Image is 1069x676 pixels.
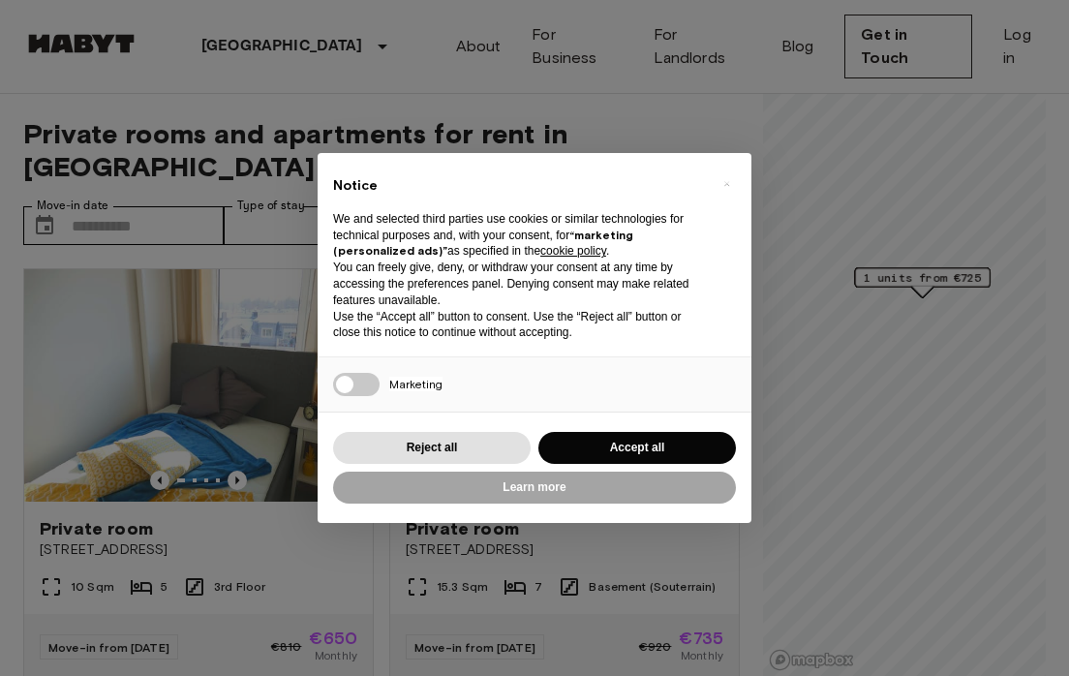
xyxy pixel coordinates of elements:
[333,211,705,260] p: We and selected third parties use cookies or similar technologies for technical purposes and, wit...
[538,432,736,464] button: Accept all
[389,377,443,391] span: Marketing
[333,260,705,308] p: You can freely give, deny, or withdraw your consent at any time by accessing the preferences pane...
[333,176,705,196] h2: Notice
[333,472,736,504] button: Learn more
[333,432,531,464] button: Reject all
[540,244,606,258] a: cookie policy
[711,169,742,200] button: Close this notice
[333,228,633,259] strong: “marketing (personalized ads)”
[333,309,705,342] p: Use the “Accept all” button to consent. Use the “Reject all” button or close this notice to conti...
[723,172,730,196] span: ×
